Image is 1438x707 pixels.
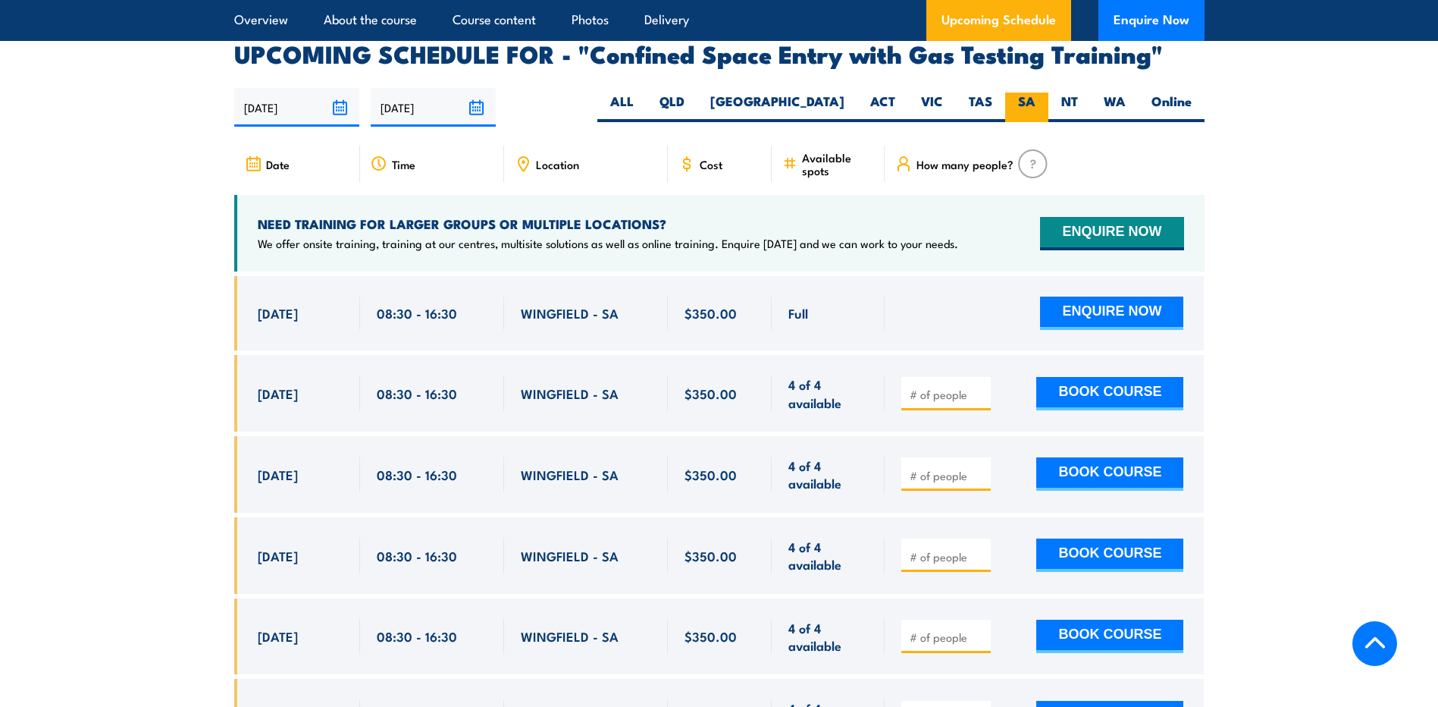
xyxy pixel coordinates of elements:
[685,627,737,645] span: $350.00
[371,88,496,127] input: To date
[1036,620,1183,653] button: BOOK COURSE
[910,468,985,483] input: # of people
[1040,217,1183,250] button: ENQUIRE NOW
[1005,93,1048,122] label: SA
[597,93,647,122] label: ALL
[685,304,737,322] span: $350.00
[1036,457,1183,491] button: BOOK COURSE
[1048,93,1091,122] label: NT
[258,466,298,483] span: [DATE]
[647,93,697,122] label: QLD
[908,93,956,122] label: VIC
[377,627,457,645] span: 08:30 - 16:30
[802,151,874,177] span: Available spots
[697,93,857,122] label: [GEOGRAPHIC_DATA]
[956,93,1005,122] label: TAS
[521,627,619,645] span: WINGFIELD - SA
[521,304,619,322] span: WINGFIELD - SA
[258,304,298,322] span: [DATE]
[1036,377,1183,410] button: BOOK COURSE
[1091,93,1139,122] label: WA
[1139,93,1205,122] label: Online
[377,547,457,564] span: 08:30 - 16:30
[1040,297,1183,330] button: ENQUIRE NOW
[536,158,579,171] span: Location
[857,93,908,122] label: ACT
[910,549,985,564] input: # of people
[685,547,737,564] span: $350.00
[258,547,298,564] span: [DATE]
[788,457,868,492] span: 4 of 4 available
[788,375,868,411] span: 4 of 4 available
[788,619,868,655] span: 4 of 4 available
[1036,539,1183,572] button: BOOK COURSE
[910,387,985,402] input: # of people
[392,158,415,171] span: Time
[258,385,298,402] span: [DATE]
[258,236,958,251] p: We offer onsite training, training at our centres, multisite solutions as well as online training...
[234,88,359,127] input: From date
[258,627,298,645] span: [DATE]
[377,466,457,483] span: 08:30 - 16:30
[521,385,619,402] span: WINGFIELD - SA
[266,158,290,171] span: Date
[521,547,619,564] span: WINGFIELD - SA
[377,304,457,322] span: 08:30 - 16:30
[788,304,808,322] span: Full
[685,385,737,402] span: $350.00
[521,466,619,483] span: WINGFIELD - SA
[685,466,737,483] span: $350.00
[234,42,1205,64] h2: UPCOMING SCHEDULE FOR - "Confined Space Entry with Gas Testing Training"
[916,158,1013,171] span: How many people?
[377,385,457,402] span: 08:30 - 16:30
[910,630,985,645] input: # of people
[258,215,958,232] h4: NEED TRAINING FOR LARGER GROUPS OR MULTIPLE LOCATIONS?
[788,538,868,573] span: 4 of 4 available
[700,158,722,171] span: Cost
